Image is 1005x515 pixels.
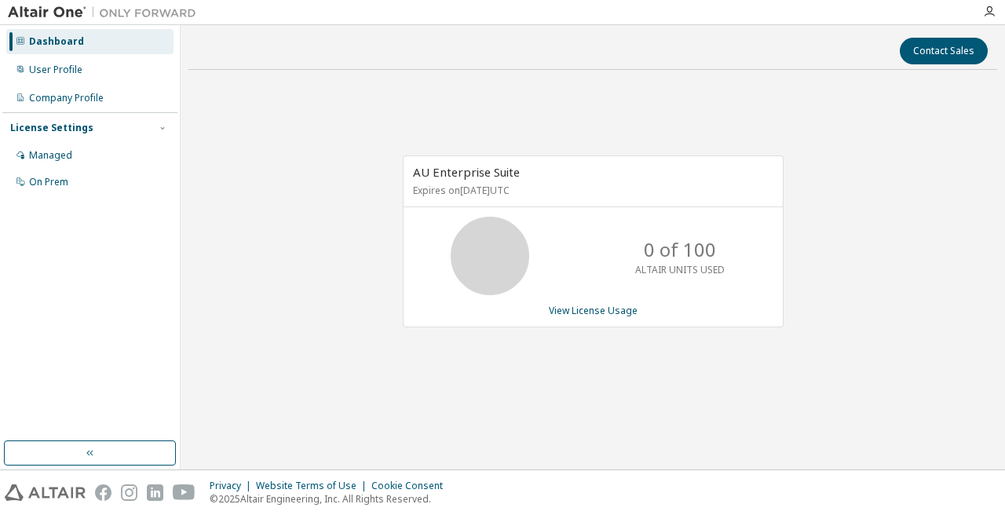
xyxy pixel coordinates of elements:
[644,236,716,263] p: 0 of 100
[121,484,137,501] img: instagram.svg
[147,484,163,501] img: linkedin.svg
[413,184,769,197] p: Expires on [DATE] UTC
[29,35,84,48] div: Dashboard
[29,176,68,188] div: On Prem
[371,480,452,492] div: Cookie Consent
[210,480,256,492] div: Privacy
[29,64,82,76] div: User Profile
[413,164,520,180] span: AU Enterprise Suite
[95,484,111,501] img: facebook.svg
[256,480,371,492] div: Website Terms of Use
[29,92,104,104] div: Company Profile
[173,484,196,501] img: youtube.svg
[8,5,204,20] img: Altair One
[635,263,725,276] p: ALTAIR UNITS USED
[29,149,72,162] div: Managed
[10,122,93,134] div: License Settings
[900,38,988,64] button: Contact Sales
[5,484,86,501] img: altair_logo.svg
[210,492,452,506] p: © 2025 Altair Engineering, Inc. All Rights Reserved.
[549,304,638,317] a: View License Usage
